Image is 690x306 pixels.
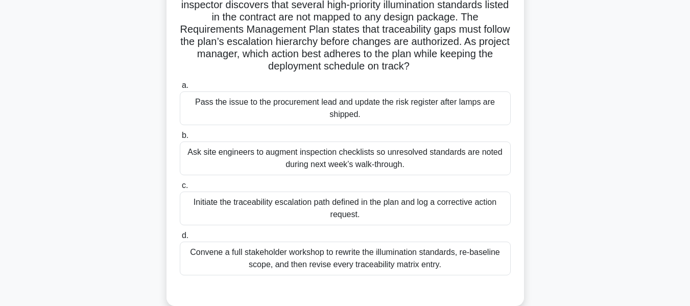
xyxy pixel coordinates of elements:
[182,81,188,89] span: a.
[182,231,188,240] span: d.
[180,242,511,275] div: Convene a full stakeholder workshop to rewrite the illumination standards, re-baseline scope, and...
[180,142,511,175] div: Ask site engineers to augment inspection checklists so unresolved standards are noted during next...
[182,181,188,190] span: c.
[180,192,511,225] div: Initiate the traceability escalation path defined in the plan and log a corrective action request.
[182,131,188,139] span: b.
[180,91,511,125] div: Pass the issue to the procurement lead and update the risk register after lamps are shipped.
